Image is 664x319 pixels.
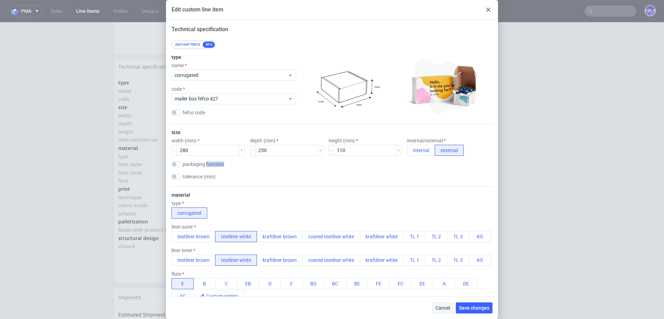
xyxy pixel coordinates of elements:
label: material [172,192,190,198]
td: name [118,65,248,73]
button: testliner white [215,231,257,242]
label: width (mm) [172,138,200,143]
td: technique [118,171,248,179]
button: testliner brown [172,231,215,242]
button: DE [455,278,477,289]
button: kraftliner brown [257,255,303,266]
button: kraftliner brown [257,231,303,242]
label: internal/external [407,138,446,143]
span: 250 mm [249,98,267,105]
div: Technical specification [114,37,381,52]
label: height (mm) [329,138,358,143]
td: Estimated Shipment Quantity [118,289,245,301]
button: BC [324,278,346,289]
button: kraftliner white [360,231,404,242]
button: Cancel [432,302,453,313]
button: coated testliner white [302,255,360,266]
span: Save changes [459,305,489,310]
a: obraz_2025-07-29_151533519.png [249,188,328,195]
td: depth [118,97,248,106]
button: testliner white [215,255,257,266]
button: EB [237,278,259,289]
button: F [280,278,303,289]
a: Edit specification [338,41,377,48]
td: internal/external [118,114,248,122]
div: Shipment [114,266,381,284]
button: testliner brown [172,255,215,266]
button: corrugated [172,207,207,219]
input: mm [177,145,239,156]
label: flute [172,271,184,277]
button: TL 3 [447,231,469,242]
td: type [118,130,248,139]
td: Unknown [245,289,377,301]
td: colors inside [118,179,248,187]
label: depth (mm) [250,138,278,143]
td: material [118,122,248,130]
td: artwork [118,187,248,196]
button: Manage shipments [331,270,377,280]
td: width [118,89,248,98]
span: E [249,155,252,162]
img: corrugated--mailer-box--photo-min.jpg [402,52,487,121]
td: flute [118,154,248,163]
td: palletization [118,195,248,204]
button: FE [368,278,390,289]
span: mailer box fefco 427 [175,95,288,102]
td: liner outer [118,138,248,147]
button: AC [172,291,194,302]
span: flexo [249,172,260,178]
td: type [118,56,248,65]
td: code [118,73,248,81]
span: 280 mm [249,90,267,97]
span: mailer box fefco 427 [249,73,296,80]
td: height [118,106,248,114]
div: Edit custom line item [172,6,223,14]
span: No [249,204,256,211]
label: code [172,86,185,92]
button: E [172,278,194,289]
label: fefco code [183,110,205,115]
label: name [172,63,187,68]
span: black [249,180,261,186]
label: tolerance (mm) [183,174,215,179]
span: 1 x adhesive strip + peel off string [249,221,328,227]
button: Send to VMA [298,235,335,245]
label: liner outer [172,224,196,230]
label: type [172,201,184,206]
label: size [172,130,181,135]
label: type [172,54,181,60]
span: corrugated [175,72,288,79]
button: C [215,278,237,289]
td: closure [118,220,248,228]
span: Cancel [435,305,450,310]
button: A [433,278,455,289]
span: corrugated [249,65,275,72]
td: liner inner [118,147,248,155]
button: EE [411,278,433,289]
button: Save changes [456,302,492,313]
img: corrugated--mailer-box--infographic.png [299,56,396,117]
a: Download PDF [257,232,298,248]
td: structural design [118,212,248,220]
button: TL 1 [403,255,425,266]
div: Instant price [173,42,203,48]
button: internal [407,145,435,156]
button: TL 2 [425,255,447,266]
label: liner inner [172,248,195,253]
button: kraftliner white [360,255,404,266]
span: Technical specification [172,26,228,33]
button: TL 2 [425,231,447,242]
span: testliner white [249,139,283,145]
div: RFQ [203,42,215,48]
input: mm [334,145,396,156]
button: B [193,278,215,289]
button: KS [469,231,491,242]
button: TL 3 [447,255,469,266]
button: EC [389,278,412,289]
button: BE [346,278,368,289]
td: print [118,163,248,171]
span: 110 mm [249,106,267,113]
button: KS [469,255,491,266]
span: corrugated [249,131,275,138]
